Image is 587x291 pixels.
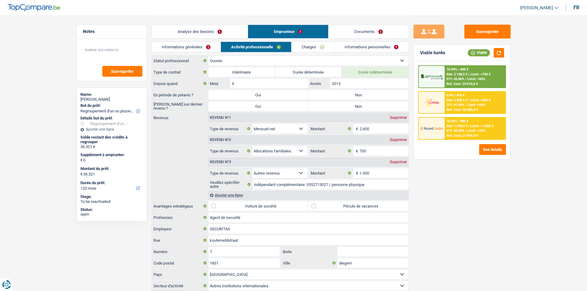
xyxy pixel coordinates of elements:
span: / [465,103,467,107]
label: Boite [281,247,337,257]
label: Intérimaire [208,67,275,77]
label: Numéro [152,247,208,257]
div: 10.45% | 480 € [446,119,468,123]
label: Montant [309,124,353,134]
span: NAI: 1 798,4 € [446,124,467,128]
label: Veuillez spécifier autre [208,180,252,189]
img: Cofidis [420,97,443,108]
div: Détails but du prêt [80,116,143,121]
h5: Notes [83,29,141,34]
label: Non [308,101,409,111]
label: Avantages extralégaux [152,201,208,211]
label: Type de revenus [208,124,252,134]
span: / [468,72,470,76]
a: Emprunteur [248,25,328,38]
label: Rue [152,235,208,245]
div: 9.9% | 470 € [446,93,465,97]
a: [PERSON_NAME] [515,3,558,13]
label: Depuis quand [152,79,208,88]
label: Type de revenus [208,168,252,178]
div: Ref. Cost: 20 585,4 € [446,108,478,112]
input: AAAA [330,79,408,88]
span: Limit: >750 € [471,72,491,76]
div: Revenu nº1 [208,116,233,119]
div: Ref. Cost: 21 804,6 € [446,134,478,138]
div: fr [573,5,579,10]
div: Revenu nº3 [208,160,233,164]
label: En période de préavis ? [152,90,208,100]
label: Employeur [152,224,208,234]
label: Voiture de société [208,201,308,211]
div: Ajouter une ligne [80,127,143,131]
img: Record Credits [420,123,443,134]
button: See details [479,144,506,155]
div: Viable [468,49,490,56]
span: € [80,158,83,163]
a: Activité professionnelle [221,42,291,52]
a: Informations personnelles [334,42,409,52]
label: Durée du prêt: [80,180,142,185]
div: Supprimer [388,138,409,142]
span: / [468,124,470,128]
span: € [80,172,83,177]
span: Limit: <60% [467,103,485,107]
label: Oui [208,90,308,100]
span: Sauvegarder [111,69,134,73]
label: [PERSON_NAME] sur dernier revenu ? [152,101,208,111]
span: DTI: 45.86% [446,77,464,81]
span: / [465,129,467,133]
label: Mois [208,79,230,88]
div: Revenu nº2 [208,138,233,142]
span: € [353,124,360,134]
label: Supplément à emprunter: [80,152,142,157]
div: Supprimer [388,160,409,164]
div: 10.99% | 490 € [446,67,468,71]
div: Stage: [80,194,143,199]
span: DTI: 50.04% [446,129,464,133]
label: Ville [281,258,337,268]
a: Analyse des besoins [152,25,248,38]
a: Informations générales [152,42,221,52]
div: Supprimer [388,116,409,119]
div: Name: [80,92,143,97]
div: [PERSON_NAME] [80,97,143,102]
label: Code postal [152,258,208,268]
span: € [353,146,360,156]
label: Année [308,79,330,88]
button: Sauvegarder [102,66,142,77]
label: Type de revenus [208,146,252,156]
span: Limit: <65% [467,129,485,133]
div: 36.321 € [80,144,143,149]
button: Sauvegarder [464,25,511,38]
span: € [353,168,360,178]
div: Ref. Cost: 23 010,6 € [446,82,478,86]
label: Revenus [152,113,208,120]
label: Durée déterminée [275,67,342,77]
input: MM [230,79,308,88]
span: Limit: >1.033 € [471,124,493,128]
label: Pécule de vacances [308,201,409,211]
span: / [468,98,470,102]
label: Type de contrat [152,67,208,77]
div: To be reactivated [80,199,143,204]
div: Viable banks [420,50,445,55]
label: Montant du prêt: [80,166,142,171]
label: Montant [309,168,353,178]
img: AlphaCredit [420,73,443,80]
label: Statut professionnel [152,56,208,66]
span: NAI: 2 508,5 € [446,98,467,102]
img: TopCompare Logo [8,4,60,11]
label: But du prêt: [80,103,142,108]
label: Montant [309,146,353,156]
div: Solde restant des crédits à regrouper [80,135,143,144]
span: NAI: 2 138,5 € [446,72,467,76]
a: Charges [291,42,334,52]
div: Status: [80,207,143,212]
label: Pays [152,269,208,279]
div: open [80,212,143,217]
span: Limit: <65% [467,77,485,81]
input: Veuillez préciser [252,180,409,189]
span: DTI: 41.66% [446,103,464,107]
label: Oui [208,101,308,111]
span: / [465,77,467,81]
